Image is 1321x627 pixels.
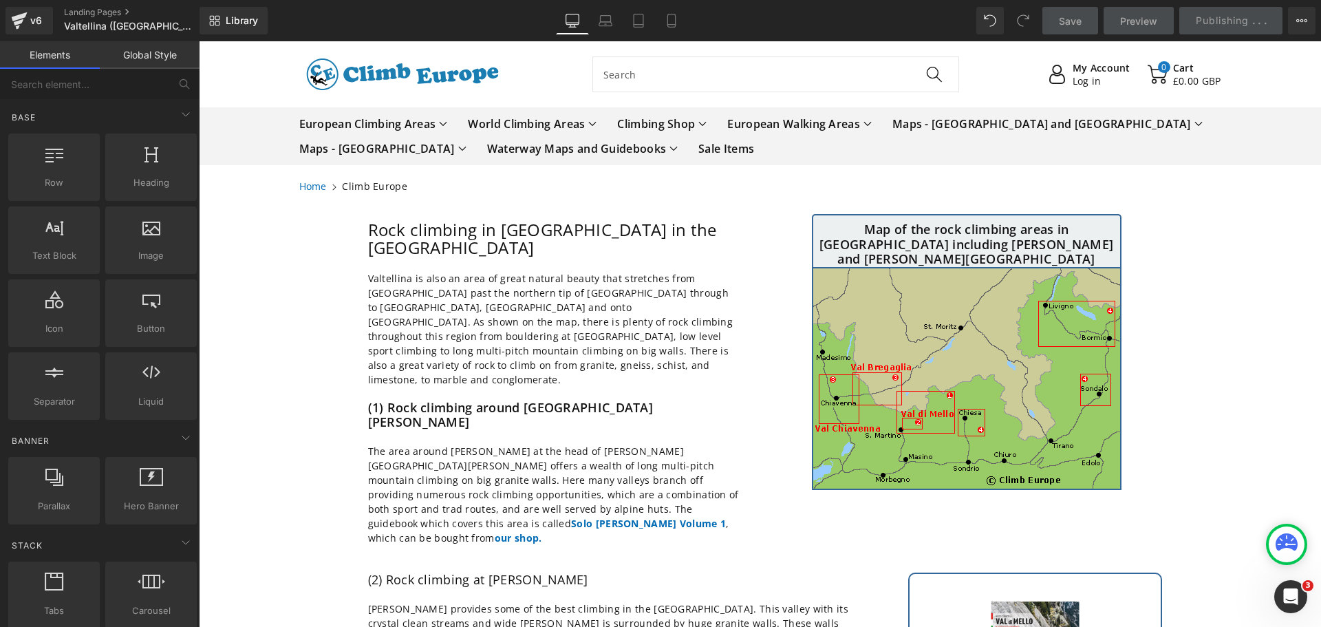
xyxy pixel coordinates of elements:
[655,7,688,34] a: Mobile
[109,499,193,513] span: Hero Banner
[100,41,200,69] a: Global Style
[959,20,971,32] span: 0
[12,176,96,190] span: Row
[100,12,307,54] img: Climb Europe
[1120,14,1157,28] span: Preview
[10,434,51,447] span: Banner
[976,7,1004,34] button: Undo
[200,7,268,34] a: New Library
[12,394,96,409] span: Separator
[109,248,193,263] span: Image
[1104,7,1174,34] a: Preview
[974,20,1022,33] strong: Cart
[143,138,208,151] span: Climb Europe
[100,99,256,116] span: Maps - [GEOGRAPHIC_DATA]
[269,74,398,91] summary: World Climbing Areas
[109,604,193,618] span: Carousel
[614,181,921,226] h2: Map of the rock climbing areas in [GEOGRAPHIC_DATA] including [PERSON_NAME] and [PERSON_NAME][GEO...
[64,7,222,18] a: Landing Pages
[1059,14,1082,28] span: Save
[528,74,661,91] span: European Walking Areas
[1274,580,1307,613] iframe: Intercom live chat
[394,16,760,50] input: Search
[12,321,96,336] span: Icon
[12,499,96,513] span: Parallax
[90,138,1033,152] nav: breadcrumbs
[100,74,249,91] summary: European Climbing Areas
[874,20,932,33] strong: My Account
[622,7,655,34] a: Tablet
[109,394,193,409] span: Liquid
[418,74,508,91] summary: Climbing Shop
[288,99,479,116] summary: Waterway Maps and Guidebooks
[556,7,589,34] a: Desktop
[711,16,759,50] button: Search
[949,18,1022,48] a: 0 Cart£0.00 GBP
[418,74,496,91] span: Climbing Shop
[613,226,923,449] img: Map of the rock climbing areas in Valtellina including Val di Mello and Val Chiavenna
[109,321,193,336] span: Button
[528,74,673,91] summary: European Walking Areas
[169,359,541,389] h2: (1) Rock climbing around [GEOGRAPHIC_DATA][PERSON_NAME]
[12,604,96,618] span: Tabs
[64,21,196,32] span: Valtellina ([GEOGRAPHIC_DATA]) rock climbing and sport climbing in the [GEOGRAPHIC_DATA]
[10,111,37,124] span: Base
[226,14,258,27] span: Library
[169,403,541,504] p: The area around [PERSON_NAME] at the head of [PERSON_NAME][GEOGRAPHIC_DATA][PERSON_NAME] offers a...
[28,12,45,30] div: v6
[100,74,237,91] span: European Climbing Areas
[589,7,622,34] a: Laptop
[1302,580,1313,591] span: 3
[169,180,541,216] h1: Rock climbing in [GEOGRAPHIC_DATA] in the [GEOGRAPHIC_DATA]
[296,490,343,503] a: our shop.
[974,33,1022,46] span: £0.00 GBP
[169,230,541,346] p: Valtellina is also an area of great natural beauty that stretches from [GEOGRAPHIC_DATA] past the...
[372,476,527,489] a: Solo [PERSON_NAME] Volume 1
[169,531,678,546] h2: (2) Rock climbing at [PERSON_NAME]
[288,99,467,116] span: Waterway Maps and Guidebooks
[874,33,903,46] span: Log in
[1288,7,1315,34] button: More
[500,99,555,116] a: Sale Items
[694,74,1004,91] summary: Maps - [GEOGRAPHIC_DATA] and [GEOGRAPHIC_DATA]
[12,248,96,263] span: Text Block
[848,18,932,48] button: Log in
[694,74,992,91] span: Maps - [GEOGRAPHIC_DATA] and [GEOGRAPHIC_DATA]
[100,99,268,116] summary: Maps - [GEOGRAPHIC_DATA]
[1009,7,1037,34] button: Redo
[109,176,193,190] span: Heading
[10,539,44,552] span: Stack
[100,138,128,151] a: Home
[269,74,386,91] span: World Climbing Areas
[6,7,53,34] a: v6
